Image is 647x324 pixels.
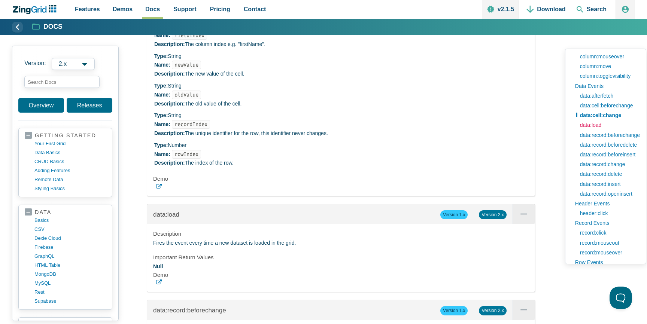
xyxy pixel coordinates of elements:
a: ZingChart Logo. Click to return to the homepage [12,5,60,14]
a: MongoDB [34,270,106,279]
a: your first grid [34,139,106,148]
a: data:record:change [576,159,640,169]
strong: Type: [154,53,168,59]
strong: Name: [154,92,170,98]
strong: Docs [43,24,63,30]
a: CRUD basics [34,157,106,166]
code: newValue [172,61,201,69]
strong: Description: [154,71,185,77]
span: Demos [113,4,133,14]
a: data:record:beforedelete [576,140,640,150]
a: dexie cloud [34,234,106,243]
a: data:record:openinsert [576,189,640,199]
a: firebase [34,243,106,252]
a: column:togglevisibility [576,71,640,81]
a: column:mouseover [576,52,640,61]
span: Features [75,4,100,14]
h4: Description [153,230,529,238]
span: Support [173,4,196,14]
span: Version 2.x [479,306,506,315]
a: data:record:beforechange [576,130,640,140]
label: Versions [24,58,106,70]
a: adding features [34,166,106,175]
strong: Type: [154,83,168,89]
a: basics [34,216,106,225]
a: data:record:beforeinsert [576,150,640,159]
a: data basics [34,148,106,157]
span: Version 1.x [440,306,468,315]
strong: Name: [154,121,170,127]
h4: Demo [153,175,529,183]
a: data:record:insert [576,179,640,189]
a: Docs [33,22,63,31]
a: record:click [576,228,640,238]
a: data:load [153,211,179,218]
span: Docs [145,4,160,14]
strong: Name: [154,62,170,68]
a: data:record:beforechange [153,307,226,314]
a: getting started [25,132,106,139]
strong: Description: [154,41,185,47]
strong: Type: [154,112,168,118]
strong: Name: [154,32,170,38]
span: Version 1.x [440,210,468,219]
a: CSV [34,225,106,234]
strong: Description: [154,101,185,107]
strong: Name: [154,151,170,157]
a: styling basics [34,184,106,193]
code: fieldIndex [172,31,207,40]
li: Number The index of the row. [154,141,529,168]
a: rest [34,288,106,297]
a: Overview [18,98,64,113]
li: String The unique identifier for the row, this identifier never changes. [154,111,529,138]
a: Row Events [571,257,640,267]
strong: Description: [154,160,185,166]
code: rowIndex [172,150,201,159]
a: Releases [67,98,112,113]
input: search input [24,76,100,88]
h4: Important Return Values [153,254,529,261]
a: MySQL [34,279,106,288]
a: record:mouseout [576,238,640,248]
strong: Description: [154,130,185,136]
li: String The new value of the cell. [154,52,529,79]
a: supabase [34,297,106,306]
p: Fires the event every time a new dataset is loaded in the grid. [153,239,529,248]
span: Version 2.x [479,210,506,219]
span: Version: [24,58,46,70]
a: GraphQL [34,252,106,261]
code: oldValue [172,91,201,99]
a: HTML table [34,261,106,270]
a: remote data [34,175,106,184]
li: String The column index e.g. "firstName". [154,22,529,49]
strong: Null [153,263,163,269]
a: Data Events [571,81,640,91]
li: String The old value of the cell. [154,82,529,108]
a: Header Events [571,199,640,208]
a: data:afterfetch [576,91,640,101]
a: data [25,209,106,216]
strong: Type: [154,142,168,148]
h4: Demo [153,271,529,279]
span: Contact [244,4,266,14]
span: Pricing [210,4,230,14]
a: column:move [576,61,640,71]
a: record:mouseover [576,248,640,257]
code: recordIndex [172,120,210,129]
a: header:click [576,208,640,218]
a: data:cell:beforechange [576,101,640,110]
iframe: Help Scout Beacon - Open [610,287,632,309]
a: data:record:delete [576,169,640,179]
a: data:load [576,120,640,130]
a: Record Events [571,218,640,228]
a: data:cell:change [576,110,640,120]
